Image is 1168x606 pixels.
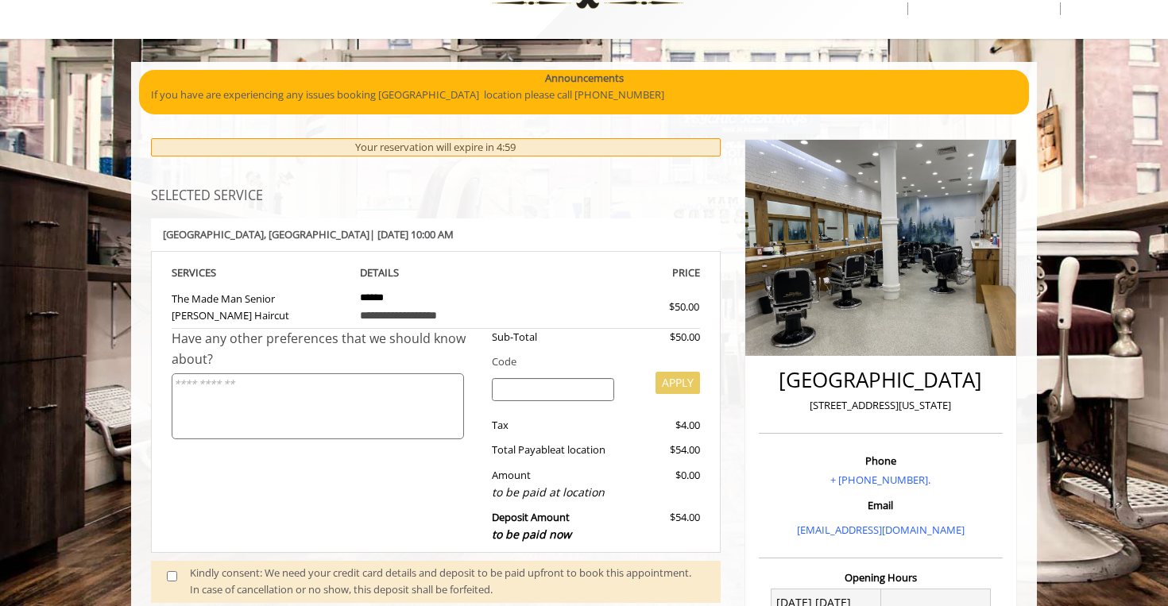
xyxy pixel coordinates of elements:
div: Kindly consent: We need your credit card details and deposit to be paid upfront to book this appo... [190,565,705,598]
h3: SELECTED SERVICE [151,189,721,203]
th: SERVICE [172,264,348,282]
div: $54.00 [626,509,699,543]
b: Announcements [545,70,624,87]
th: PRICE [524,264,700,282]
b: [GEOGRAPHIC_DATA] | [DATE] 10:00 AM [163,227,454,241]
div: Have any other preferences that we should know about? [172,329,480,369]
div: $50.00 [626,329,699,345]
div: Code [480,353,700,370]
div: $54.00 [626,442,699,458]
div: Tax [480,417,627,434]
a: + [PHONE_NUMBER]. [830,473,930,487]
span: to be paid now [492,527,571,542]
div: $0.00 [626,467,699,501]
h2: [GEOGRAPHIC_DATA] [763,369,999,392]
span: S [211,265,216,280]
p: If you have are experiencing any issues booking [GEOGRAPHIC_DATA] location please call [PHONE_NUM... [151,87,1017,103]
h3: Email [763,500,999,511]
button: APPLY [656,372,700,394]
div: Amount [480,467,627,501]
th: DETAILS [348,264,524,282]
p: [STREET_ADDRESS][US_STATE] [763,397,999,414]
div: Sub-Total [480,329,627,345]
div: $50.00 [612,299,699,315]
div: Total Payable [480,442,627,458]
span: , [GEOGRAPHIC_DATA] [264,227,369,241]
a: [EMAIL_ADDRESS][DOMAIN_NAME] [797,523,965,537]
div: Your reservation will expire in 4:59 [151,138,721,156]
span: at location [555,442,605,457]
h3: Opening Hours [759,572,1003,583]
td: The Made Man Senior [PERSON_NAME] Haircut [172,282,348,329]
b: Deposit Amount [492,510,571,542]
h3: Phone [763,455,999,466]
div: $4.00 [626,417,699,434]
div: to be paid at location [492,484,615,501]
